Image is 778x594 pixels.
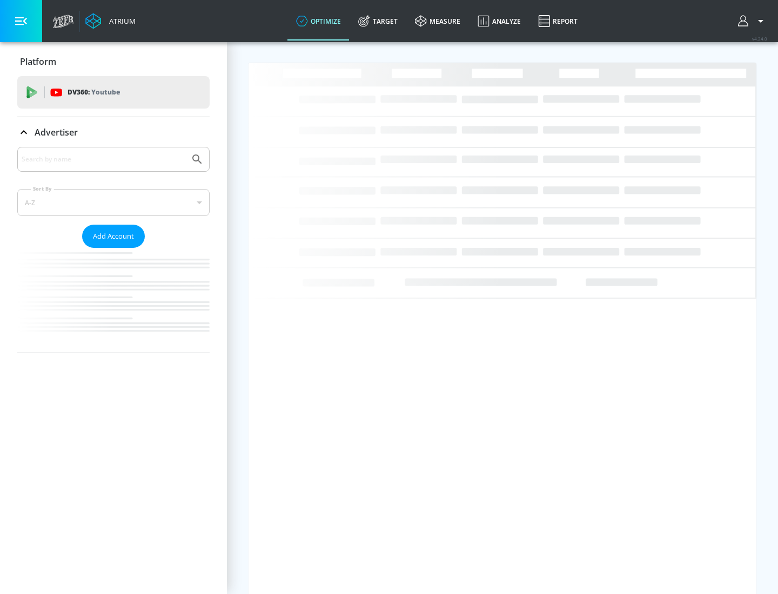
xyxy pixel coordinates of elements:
[105,16,136,26] div: Atrium
[17,46,210,77] div: Platform
[469,2,529,40] a: Analyze
[22,152,185,166] input: Search by name
[17,117,210,147] div: Advertiser
[17,248,210,353] nav: list of Advertiser
[93,230,134,242] span: Add Account
[85,13,136,29] a: Atrium
[68,86,120,98] p: DV360:
[17,147,210,353] div: Advertiser
[406,2,469,40] a: measure
[91,86,120,98] p: Youtube
[35,126,78,138] p: Advertiser
[287,2,350,40] a: optimize
[350,2,406,40] a: Target
[17,76,210,109] div: DV360: Youtube
[20,56,56,67] p: Platform
[82,225,145,248] button: Add Account
[17,189,210,216] div: A-Z
[529,2,586,40] a: Report
[31,185,54,192] label: Sort By
[752,36,767,42] span: v 4.24.0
